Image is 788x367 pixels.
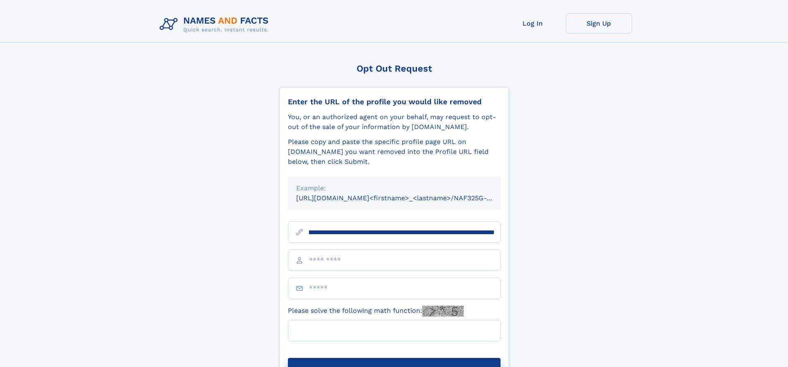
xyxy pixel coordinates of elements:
[288,137,501,167] div: Please copy and paste the specific profile page URL on [DOMAIN_NAME] you want removed into the Pr...
[566,13,632,34] a: Sign Up
[296,183,492,193] div: Example:
[288,112,501,132] div: You, or an authorized agent on your behalf, may request to opt-out of the sale of your informatio...
[279,63,509,74] div: Opt Out Request
[288,97,501,106] div: Enter the URL of the profile you would like removed
[500,13,566,34] a: Log In
[156,13,275,36] img: Logo Names and Facts
[288,306,464,317] label: Please solve the following math function:
[296,194,516,202] small: [URL][DOMAIN_NAME]<firstname>_<lastname>/NAF325G-xxxxxxxx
